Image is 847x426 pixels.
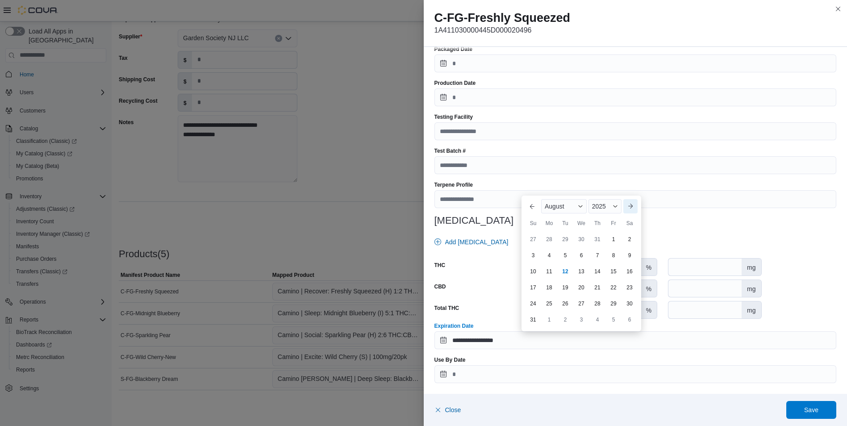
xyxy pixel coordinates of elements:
[558,297,572,311] div: day-26
[542,216,556,230] div: Mo
[606,264,621,279] div: day-15
[574,313,588,327] div: day-3
[622,232,637,246] div: day-2
[641,280,657,297] div: %
[833,4,843,14] button: Close this dialog
[434,181,473,188] label: Terpene Profile
[542,232,556,246] div: day-28
[545,203,564,210] span: August
[542,280,556,295] div: day-18
[804,405,818,414] span: Save
[742,280,761,297] div: mg
[558,280,572,295] div: day-19
[434,365,837,383] input: Press the down key to open a popover containing a calendar.
[526,264,540,279] div: day-10
[590,264,605,279] div: day-14
[622,280,637,295] div: day-23
[434,262,446,269] label: THC
[542,297,556,311] div: day-25
[786,401,836,419] button: Save
[590,297,605,311] div: day-28
[526,248,540,263] div: day-3
[526,297,540,311] div: day-24
[434,283,446,290] label: CBD
[590,248,605,263] div: day-7
[542,313,556,327] div: day-1
[434,147,466,155] label: Test Batch #
[574,297,588,311] div: day-27
[434,215,837,226] h3: [MEDICAL_DATA]
[434,88,837,106] input: Press the down key to open a popover containing a calendar.
[574,280,588,295] div: day-20
[526,313,540,327] div: day-31
[434,113,473,121] label: Testing Facility
[558,313,572,327] div: day-2
[574,232,588,246] div: day-30
[606,216,621,230] div: Fr
[574,264,588,279] div: day-13
[434,54,837,72] input: Press the down key to open a popover containing a calendar.
[434,401,461,419] button: Close
[606,280,621,295] div: day-22
[592,203,606,210] span: 2025
[622,216,637,230] div: Sa
[434,356,466,363] label: Use By Date
[590,216,605,230] div: Th
[590,280,605,295] div: day-21
[434,11,837,25] h2: C-FG-Freshly Squeezed
[542,248,556,263] div: day-4
[434,25,837,36] p: 1A411030000445D000020496
[526,280,540,295] div: day-17
[606,297,621,311] div: day-29
[434,46,472,53] label: Packaged Date
[623,199,638,213] button: Next month
[622,248,637,263] div: day-9
[558,248,572,263] div: day-5
[606,232,621,246] div: day-1
[525,231,638,328] div: August, 2025
[641,301,657,318] div: %
[606,248,621,263] div: day-8
[526,216,540,230] div: Su
[622,297,637,311] div: day-30
[431,233,512,251] button: Add [MEDICAL_DATA]
[445,405,461,414] span: Close
[434,79,476,87] label: Production Date
[590,232,605,246] div: day-31
[558,264,572,279] div: day-12
[641,259,657,276] div: %
[590,313,605,327] div: day-4
[574,216,588,230] div: We
[622,264,637,279] div: day-16
[434,322,474,330] label: Expiration Date
[606,313,621,327] div: day-5
[574,248,588,263] div: day-6
[588,199,622,213] div: Button. Open the year selector. 2025 is currently selected.
[445,238,509,246] span: Add [MEDICAL_DATA]
[558,216,572,230] div: Tu
[525,199,539,213] button: Previous Month
[558,232,572,246] div: day-29
[434,305,459,312] label: Total THC
[541,199,587,213] div: Button. Open the month selector. August is currently selected.
[622,313,637,327] div: day-6
[434,331,837,349] input: Press the down key to enter a popover containing a calendar. Press the escape key to close the po...
[542,264,556,279] div: day-11
[742,301,761,318] div: mg
[526,232,540,246] div: day-27
[742,259,761,276] div: mg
